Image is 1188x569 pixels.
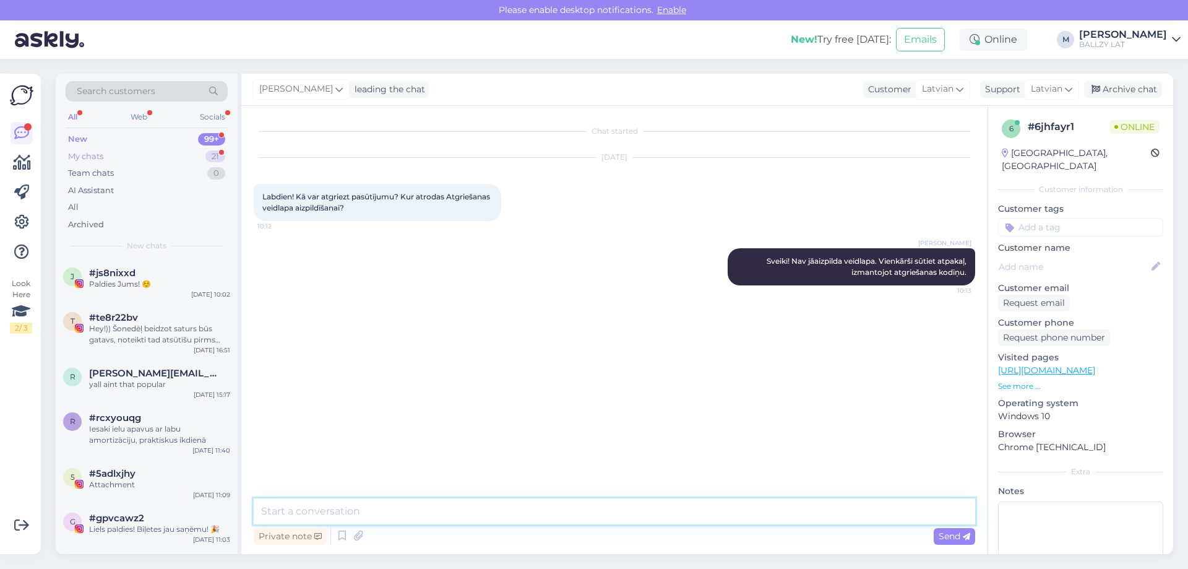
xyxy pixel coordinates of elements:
p: Operating system [998,397,1163,410]
div: [DATE] 16:51 [194,345,230,355]
div: 99+ [198,133,225,146]
a: [PERSON_NAME]BALLZY LAT [1079,30,1181,50]
span: 6 [1009,124,1014,133]
span: 10:13 [925,286,971,295]
p: Customer tags [998,202,1163,215]
span: #5adlxjhy [89,468,136,479]
span: Labdien! Kā var atgriezt pasūtījumu? Kur atrodas Atgriešanas veidlapa aizpildīšanai? [262,192,492,212]
div: Request phone number [998,329,1110,346]
div: [DATE] 11:40 [192,446,230,455]
span: ralfs.andersons08@gmail.com [89,368,218,379]
span: Send [939,531,970,542]
span: Enable [653,4,690,15]
a: [URL][DOMAIN_NAME] [998,365,1095,376]
div: Online [960,28,1027,51]
span: Search customers [77,85,155,98]
span: #te8r22bv [89,312,138,323]
p: Chrome [TECHNICAL_ID] [998,441,1163,454]
p: Notes [998,485,1163,498]
div: Private note [254,528,327,545]
div: yall aint that popular [89,379,230,390]
input: Add name [999,260,1149,274]
input: Add a tag [998,218,1163,237]
button: Emails [896,28,945,51]
div: 0 [207,167,225,180]
p: Visited pages [998,351,1163,364]
span: #gpvcawz2 [89,513,144,524]
div: 21 [205,150,225,163]
span: 10:12 [257,222,304,231]
div: [DATE] 15:17 [194,390,230,399]
span: r [70,417,75,426]
p: Customer name [998,241,1163,254]
span: g [70,517,75,526]
div: [DATE] 10:02 [191,290,230,299]
div: Support [980,83,1020,96]
div: Customer information [998,184,1163,195]
div: Socials [197,109,228,125]
span: Latvian [1031,82,1062,96]
p: Customer phone [998,316,1163,329]
div: New [68,133,87,146]
div: [DATE] 11:09 [193,490,230,500]
div: leading the chat [350,83,425,96]
div: Extra [998,466,1163,477]
div: All [68,201,79,214]
p: Browser [998,428,1163,441]
p: See more ... [998,381,1163,392]
div: [DATE] [254,152,975,163]
div: My chats [68,150,103,163]
div: Liels paldies! Biļetes jau saņēmu! 🎉 [89,524,230,535]
div: Attachment [89,479,230,490]
div: Hey!)) Šonedēļ beidzot saturs būs gatavs, noteikti tad atsūtīšu pirms publicēšanas. Un, ja nu ir ... [89,323,230,345]
div: Archived [68,219,104,231]
div: Team chats [68,167,114,180]
div: All [66,109,80,125]
span: [PERSON_NAME] [259,82,333,96]
div: Iesaki ielu apavus ar labu amortizāciju, praktiskus ikdienā [89,423,230,446]
span: Online [1109,120,1160,134]
div: 2 / 3 [10,323,32,334]
img: Askly Logo [10,84,33,107]
p: Customer email [998,282,1163,295]
div: [PERSON_NAME] [1079,30,1167,40]
span: t [71,316,75,326]
div: [GEOGRAPHIC_DATA], [GEOGRAPHIC_DATA] [1002,147,1151,173]
b: New! [791,33,817,45]
span: 5 [71,472,75,482]
div: Web [128,109,150,125]
span: r [70,372,75,381]
span: New chats [127,240,166,251]
span: #js8nixxd [89,267,136,279]
span: [PERSON_NAME] [918,238,971,248]
div: Customer [863,83,911,96]
div: BALLZY LAT [1079,40,1167,50]
span: Latvian [922,82,953,96]
div: Request email [998,295,1070,311]
p: Windows 10 [998,410,1163,423]
div: M [1057,31,1074,48]
div: [DATE] 11:03 [193,535,230,544]
span: Sveiki! Nav jāaizpilda veidlapa. Vienkārši sūtiet atpakaļ, izmantojot atgriešanas kodiņu. [767,256,968,277]
div: AI Assistant [68,185,114,197]
div: Archive chat [1084,81,1162,98]
div: Paldies Jums! ☺️ [89,279,230,290]
span: #rcxyouqg [89,412,141,423]
div: Look Here [10,278,32,334]
div: # 6jhfayr1 [1028,119,1109,134]
div: Chat started [254,126,975,137]
span: j [71,272,74,281]
div: Try free [DATE]: [791,32,891,47]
